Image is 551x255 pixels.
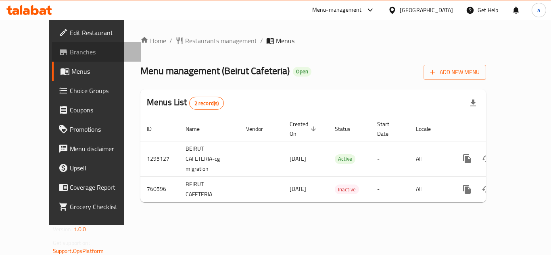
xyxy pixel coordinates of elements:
[312,5,362,15] div: Menu-management
[260,36,263,46] li: /
[276,36,294,46] span: Menus
[74,224,86,234] span: 1.0.0
[335,154,355,164] span: Active
[290,184,306,194] span: [DATE]
[477,149,496,168] button: Change Status
[52,158,141,178] a: Upsell
[52,120,141,139] a: Promotions
[409,141,451,176] td: All
[175,36,257,46] a: Restaurants management
[185,36,257,46] span: Restaurants management
[190,100,224,107] span: 2 record(s)
[140,62,290,80] span: Menu management ( Beirut Cafeteria )
[140,176,179,202] td: 760596
[189,97,224,110] div: Total records count
[290,153,306,164] span: [DATE]
[147,124,162,134] span: ID
[430,67,480,77] span: Add New Menu
[457,180,477,199] button: more
[246,124,273,134] span: Vendor
[52,197,141,216] a: Grocery Checklist
[52,62,141,81] a: Menus
[52,23,141,42] a: Edit Restaurant
[140,36,166,46] a: Home
[400,6,453,15] div: [GEOGRAPHIC_DATA]
[477,180,496,199] button: Change Status
[52,42,141,62] a: Branches
[424,65,486,80] button: Add New Menu
[53,224,73,234] span: Version:
[179,141,240,176] td: BEIRUT CAFETERIA-cg migration
[169,36,172,46] li: /
[335,124,361,134] span: Status
[70,124,134,134] span: Promotions
[70,28,134,37] span: Edit Restaurant
[416,124,441,134] span: Locale
[409,176,451,202] td: All
[70,144,134,153] span: Menu disclaimer
[70,182,134,192] span: Coverage Report
[52,100,141,120] a: Coupons
[371,176,409,202] td: -
[140,36,486,46] nav: breadcrumb
[293,67,311,77] div: Open
[147,96,224,110] h2: Menus List
[457,149,477,168] button: more
[140,117,541,202] table: enhanced table
[52,81,141,100] a: Choice Groups
[537,6,540,15] span: a
[451,117,541,141] th: Actions
[71,66,134,76] span: Menus
[293,68,311,75] span: Open
[377,119,400,139] span: Start Date
[186,124,210,134] span: Name
[179,176,240,202] td: BEIRUT CAFETERIA
[70,105,134,115] span: Coupons
[70,202,134,211] span: Grocery Checklist
[371,141,409,176] td: -
[463,93,483,113] div: Export file
[70,47,134,57] span: Branches
[70,163,134,173] span: Upsell
[52,139,141,158] a: Menu disclaimer
[140,141,179,176] td: 1295127
[53,238,90,248] span: Get support on:
[70,86,134,95] span: Choice Groups
[290,119,319,139] span: Created On
[52,178,141,197] a: Coverage Report
[335,185,359,194] span: Inactive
